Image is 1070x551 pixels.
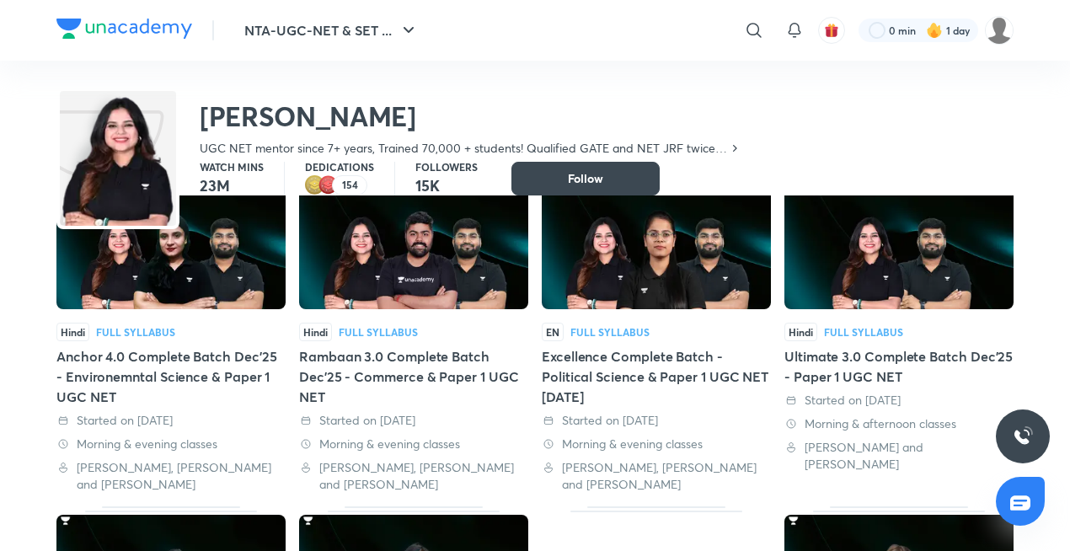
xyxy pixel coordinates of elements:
span: Hindi [56,323,89,341]
img: Thumbnail [299,178,528,309]
img: streak [926,22,943,39]
span: Hindi [784,323,817,341]
p: UGC NET mentor since 7+ years, Trained 70,000 + students! Qualified GATE and NET JRF twice. BTech... [200,140,728,157]
img: educator badge1 [318,175,339,195]
span: Hindi [299,323,332,341]
p: Watch mins [200,162,264,172]
div: Started on 12 Jul 2025 [299,412,528,429]
div: Morning & evening classes [542,436,771,452]
div: Morning & afternoon classes [784,415,1014,432]
img: Thumbnail [542,178,771,309]
img: Thumbnail [56,178,286,309]
p: 23M [200,175,264,195]
div: Full Syllabus [339,327,418,337]
div: Full Syllabus [570,327,650,337]
a: Company Logo [56,19,192,43]
div: Morning & evening classes [299,436,528,452]
div: Morning & evening classes [56,436,286,452]
div: Jyoti Bala, Rajat Kumar and Toshiba Shukla [56,459,286,493]
div: Anchor 4.0 Complete Batch Dec'25 - Environemntal Science & Paper 1 UGC NET [56,346,286,407]
div: Full Syllabus [96,327,175,337]
div: Started on 12 Jul 2025 [542,412,771,429]
div: Excellence Complete Batch - Political Science & Paper 1 UGC NET [DATE] [542,346,771,407]
div: Anchor 4.0 Complete Batch Dec'25 - Environemntal Science & Paper 1 UGC NET [56,169,286,492]
img: ttu [1013,426,1033,447]
img: Thumbnail [784,178,1014,309]
img: Geetha [985,16,1014,45]
p: 154 [342,179,358,191]
button: NTA-UGC-NET & SET ... [234,13,429,47]
span: Follow [568,170,603,187]
div: Rajat Kumar and Toshiba Shukla [784,439,1014,473]
p: Dedications [305,162,374,172]
img: Company Logo [56,19,192,39]
p: Followers [415,162,478,172]
div: Rambaan 3.0 Complete Batch Dec'25 - Commerce & Paper 1 UGC NET [299,169,528,492]
button: Follow [511,162,660,195]
span: EN [542,323,564,341]
div: Raghav Wadhwa, Rajat Kumar and Toshiba Shukla [299,459,528,493]
img: avatar [824,23,839,38]
div: Ultimate 3.0 Complete Batch Dec'25 - Paper 1 UGC NET [784,169,1014,492]
img: class [60,94,176,266]
img: educator badge2 [305,175,325,195]
h2: [PERSON_NAME] [200,99,741,133]
button: avatar [818,17,845,44]
div: Rambaan 3.0 Complete Batch Dec'25 - Commerce & Paper 1 UGC NET [299,346,528,407]
div: Full Syllabus [824,327,903,337]
p: 15K [415,175,478,195]
div: Started on 12 Jul 2025 [784,392,1014,409]
div: Ultimate 3.0 Complete Batch Dec'25 - Paper 1 UGC NET [784,346,1014,387]
div: Rajat Kumar, Toshiba Shukla and Poorti [542,459,771,493]
div: Excellence Complete Batch - Political Science & Paper 1 UGC NET Dec'25 [542,169,771,492]
div: Started on 26 Jul 2025 [56,412,286,429]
